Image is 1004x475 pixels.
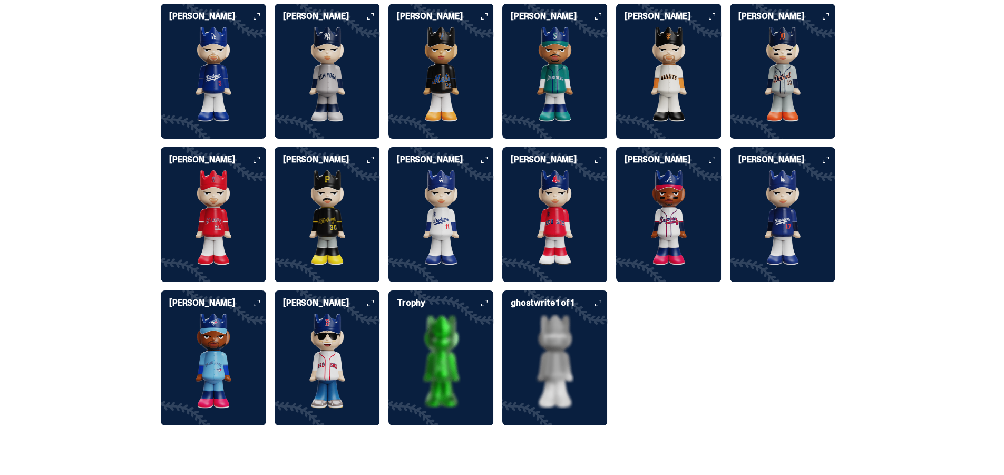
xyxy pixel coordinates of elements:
[169,12,266,21] h6: [PERSON_NAME]
[502,314,608,409] img: card image
[625,12,722,21] h6: [PERSON_NAME]
[283,299,380,307] h6: [PERSON_NAME]
[502,27,608,122] img: card image
[161,27,266,122] img: card image
[283,12,380,21] h6: [PERSON_NAME]
[161,314,266,409] img: card image
[511,299,608,307] h6: ghostwrite 1 of 1
[502,170,608,265] img: card image
[397,299,494,307] h6: Trophy
[161,170,266,265] img: card image
[275,27,380,122] img: card image
[738,156,835,164] h6: [PERSON_NAME]
[283,156,380,164] h6: [PERSON_NAME]
[275,314,380,409] img: card image
[275,170,380,265] img: card image
[730,27,835,122] img: card image
[388,170,494,265] img: card image
[388,27,494,122] img: card image
[169,299,266,307] h6: [PERSON_NAME]
[738,12,835,21] h6: [PERSON_NAME]
[397,12,494,21] h6: [PERSON_NAME]
[169,156,266,164] h6: [PERSON_NAME]
[511,12,608,21] h6: [PERSON_NAME]
[388,314,494,409] img: card image
[730,170,835,265] img: card image
[625,156,722,164] h6: [PERSON_NAME]
[616,170,722,265] img: card image
[511,156,608,164] h6: [PERSON_NAME]
[397,156,494,164] h6: [PERSON_NAME]
[616,27,722,122] img: card image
